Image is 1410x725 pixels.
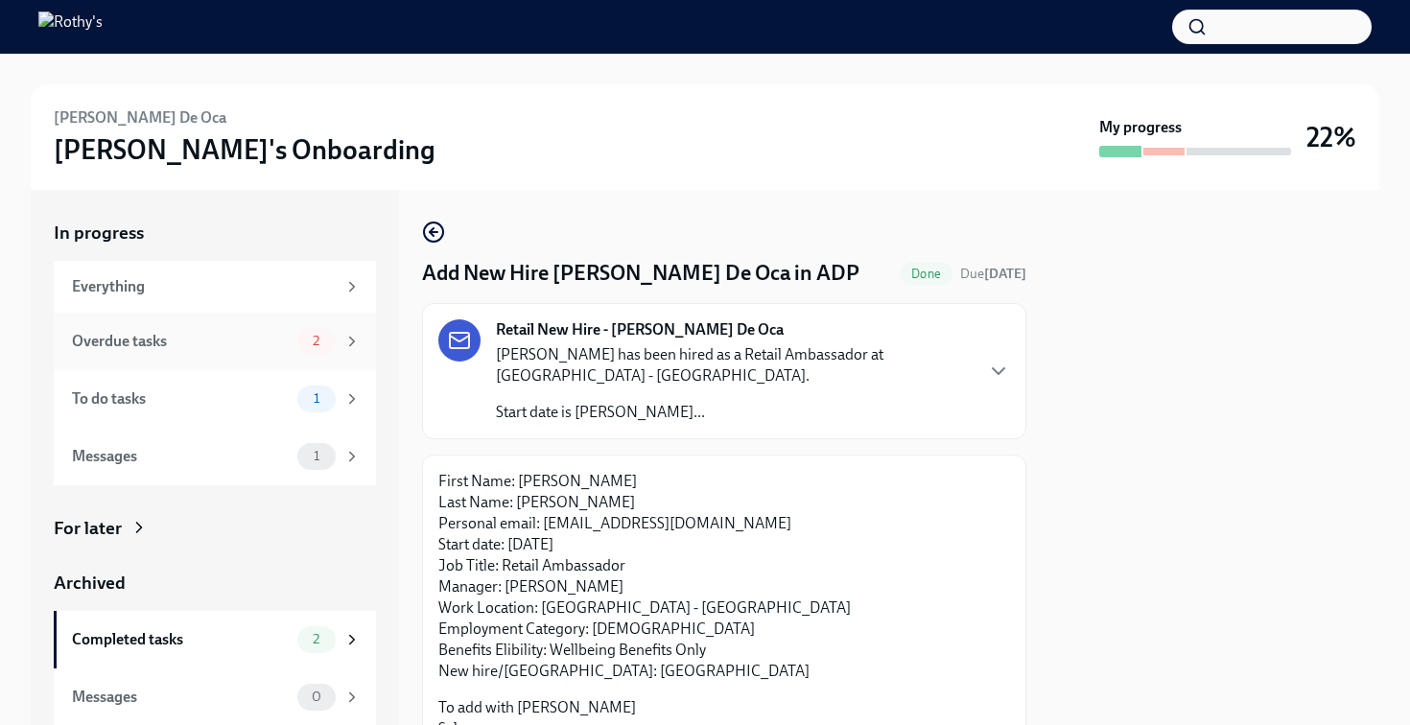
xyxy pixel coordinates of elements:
[960,265,1026,283] span: September 15th, 2025 09:00
[54,611,376,668] a: Completed tasks2
[984,266,1026,282] strong: [DATE]
[72,446,290,467] div: Messages
[301,334,331,348] span: 2
[301,632,331,646] span: 2
[438,471,1010,682] p: First Name: [PERSON_NAME] Last Name: [PERSON_NAME] Personal email: [EMAIL_ADDRESS][DOMAIN_NAME] S...
[960,266,1026,282] span: Due
[72,629,290,650] div: Completed tasks
[54,107,226,129] h6: [PERSON_NAME] De Oca
[422,259,859,288] h4: Add New Hire [PERSON_NAME] De Oca in ADP
[72,687,290,708] div: Messages
[54,313,376,370] a: Overdue tasks2
[72,388,290,409] div: To do tasks
[54,132,435,167] h3: [PERSON_NAME]'s Onboarding
[54,370,376,428] a: To do tasks1
[900,267,952,281] span: Done
[54,516,376,541] a: For later
[54,571,376,596] a: Archived
[1306,120,1356,154] h3: 22%
[72,276,336,297] div: Everything
[300,690,333,704] span: 0
[496,402,972,423] p: Start date is [PERSON_NAME]...
[496,319,784,340] strong: Retail New Hire - [PERSON_NAME] De Oca
[54,516,122,541] div: For later
[54,428,376,485] a: Messages1
[496,344,972,386] p: [PERSON_NAME] has been hired as a Retail Ambassador at [GEOGRAPHIC_DATA] - [GEOGRAPHIC_DATA].
[72,331,290,352] div: Overdue tasks
[302,391,331,406] span: 1
[54,261,376,313] a: Everything
[302,449,331,463] span: 1
[54,221,376,246] a: In progress
[38,12,103,42] img: Rothy's
[1099,117,1182,138] strong: My progress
